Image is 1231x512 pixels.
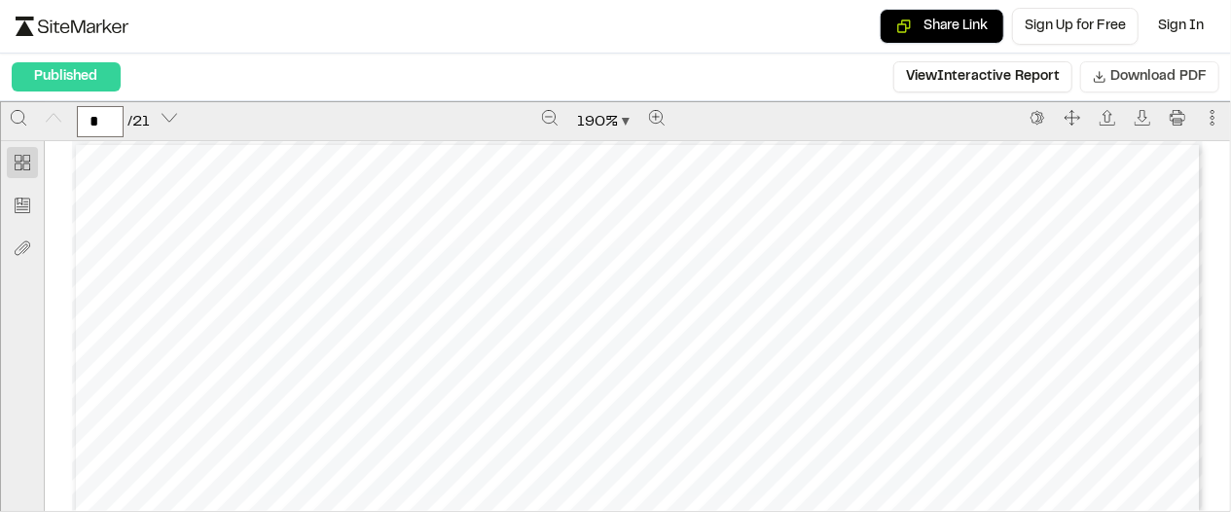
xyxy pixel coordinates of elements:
[12,62,121,91] div: Published
[7,233,38,264] button: Attachment
[1022,102,1053,133] button: Switch to the dark theme
[641,102,672,133] button: Zoom in
[16,17,128,36] img: logo-black-rebrand.svg
[1080,61,1219,92] button: Download PDF
[534,102,565,133] button: Zoom out
[7,190,38,221] button: Bookmark
[154,102,185,133] button: Next page
[38,102,69,133] button: Previous page
[1110,66,1207,88] span: Download PDF
[127,110,150,133] span: / 21
[577,110,618,133] span: 190 %
[3,102,34,133] button: Search
[1012,8,1139,45] a: Sign Up for Free
[1146,9,1215,44] a: Sign In
[1057,102,1088,133] button: Full screen
[893,61,1072,92] button: ViewInteractive Report
[880,9,1004,44] button: Copy share link
[1162,102,1193,133] button: Print
[1127,102,1158,133] button: Download
[569,106,637,137] button: Zoom document
[77,106,124,137] input: Enter a page number
[1197,102,1228,133] button: More actions
[1092,102,1123,133] button: Open file
[7,147,38,178] button: Thumbnail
